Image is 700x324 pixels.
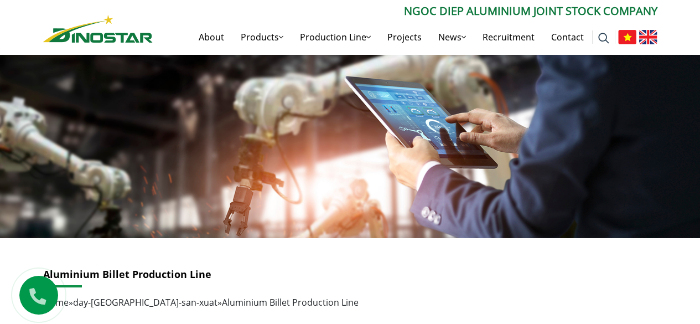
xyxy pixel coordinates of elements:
[618,30,636,44] img: Tiếng Việt
[43,15,153,43] img: Nhôm Dinostar
[232,19,292,55] a: Products
[639,30,657,44] img: English
[379,19,430,55] a: Projects
[153,3,657,19] p: Ngoc Diep Aluminium Joint Stock Company
[430,19,474,55] a: News
[222,296,359,308] span: Aluminium Billet Production Line
[598,33,609,44] img: search
[73,296,217,308] a: day-[GEOGRAPHIC_DATA]-san-xuat
[190,19,232,55] a: About
[43,296,359,308] span: » »
[543,19,592,55] a: Contact
[292,19,379,55] a: Production Line
[474,19,543,55] a: Recruitment
[43,268,211,281] a: Aluminium Billet Production Line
